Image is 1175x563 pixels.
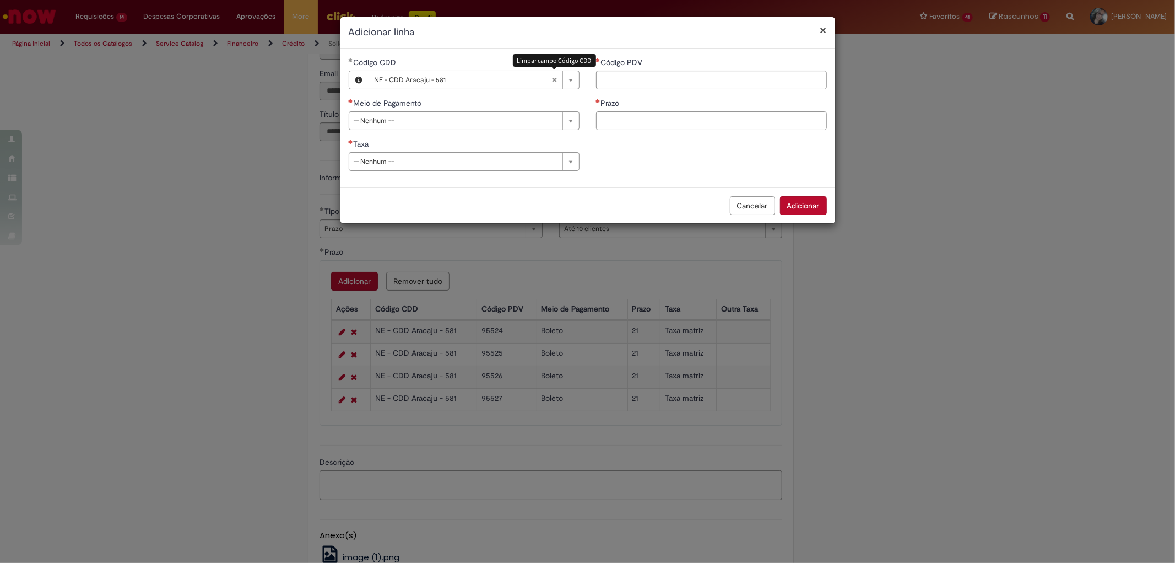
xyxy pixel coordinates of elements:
[354,98,424,108] span: Meio de Pagamento
[596,111,827,130] input: Prazo
[730,196,775,215] button: Cancelar
[349,58,354,62] span: Obrigatório Preenchido
[601,57,645,67] span: Código PDV
[354,153,557,170] span: -- Nenhum --
[354,112,557,130] span: -- Nenhum --
[375,71,551,89] span: NE - CDD Aracaju - 581
[354,139,371,149] span: Taxa
[513,54,596,67] div: Limpar campo Código CDD
[349,71,369,89] button: Código CDD, Visualizar este registro NE - CDD Aracaju - 581
[546,71,562,89] abbr: Limpar campo Código CDD
[601,98,622,108] span: Prazo
[596,58,601,62] span: Necessários
[780,196,827,215] button: Adicionar
[820,24,827,36] button: Fechar modal
[349,140,354,144] span: Necessários
[349,99,354,103] span: Necessários
[596,71,827,89] input: Código PDV
[354,57,399,67] span: Necessários - Código CDD
[369,71,579,89] a: NE - CDD Aracaju - 581Limpar campo Código CDD
[349,25,827,40] h2: Adicionar linha
[596,99,601,103] span: Necessários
